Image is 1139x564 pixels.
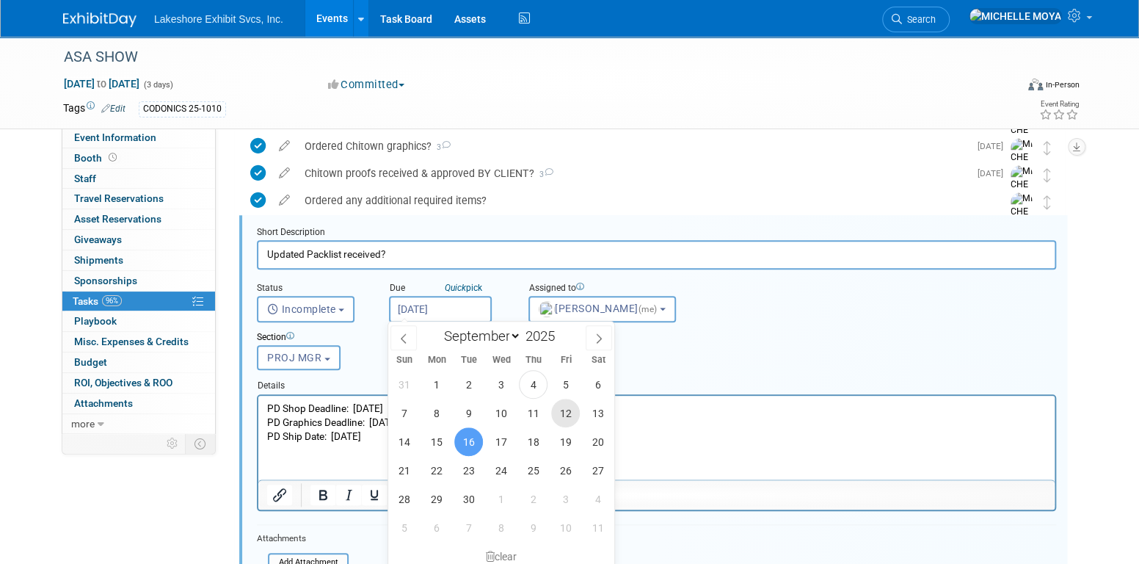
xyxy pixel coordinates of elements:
[62,394,215,413] a: Attachments
[257,331,988,345] div: Section
[1011,138,1033,203] img: MICHELLE MOYA
[487,513,515,542] span: October 8, 2025
[62,352,215,372] a: Budget
[101,104,125,114] a: Edit
[323,77,410,93] button: Committed
[74,315,117,327] span: Playbook
[421,355,453,365] span: Mon
[453,355,485,365] span: Tue
[882,7,950,32] a: Search
[74,356,107,368] span: Budget
[74,131,156,143] span: Event Information
[445,283,466,293] i: Quick
[62,148,215,168] a: Booth
[74,192,164,204] span: Travel Reservations
[74,213,161,225] span: Asset Reservations
[154,13,283,25] span: Lakeshore Exhibit Svcs, Inc.
[1028,79,1043,90] img: Format-Inperson.png
[62,189,215,209] a: Travel Reservations
[390,427,419,456] span: September 14, 2025
[390,370,419,399] span: August 31, 2025
[362,485,387,505] button: Underline
[1044,141,1051,155] i: Move task
[297,134,969,159] div: Ordered Chitown graphics?
[310,485,335,505] button: Bold
[487,399,515,427] span: September 10, 2025
[267,352,321,364] span: PROJ MGR
[74,254,123,266] span: Shipments
[519,399,547,427] span: September 11, 2025
[902,14,936,25] span: Search
[74,377,172,388] span: ROI, Objectives & ROO
[582,355,614,365] span: Sat
[74,173,96,184] span: Staff
[519,456,547,485] span: September 25, 2025
[160,434,186,453] td: Personalize Event Tab Strip
[62,311,215,331] a: Playbook
[106,152,120,163] span: Booth not reserved yet
[74,397,133,409] span: Attachments
[454,427,483,456] span: September 16, 2025
[74,275,137,286] span: Sponsorships
[550,355,582,365] span: Fri
[534,170,553,179] span: 3
[487,456,515,485] span: September 24, 2025
[63,12,137,27] img: ExhibitDay
[74,152,120,164] span: Booth
[62,271,215,291] a: Sponsorships
[1044,168,1051,182] i: Move task
[928,76,1080,98] div: Event Format
[62,292,215,311] a: Tasks96%
[551,399,580,427] span: September 12, 2025
[521,328,565,344] input: Year
[528,282,712,296] div: Assigned to
[62,128,215,148] a: Event Information
[583,485,612,513] span: October 4, 2025
[551,485,580,513] span: October 3, 2025
[423,513,451,542] span: October 6, 2025
[487,427,515,456] span: September 17, 2025
[454,399,483,427] span: September 9, 2025
[258,396,1055,480] iframe: Rich Text Area
[257,373,1056,394] div: Details
[519,485,547,513] span: October 2, 2025
[62,209,215,229] a: Asset Reservations
[257,345,341,370] button: PROJ MGR
[1011,165,1033,230] img: MICHELLE MOYA
[62,414,215,434] a: more
[551,370,580,399] span: September 5, 2025
[487,370,515,399] span: September 3, 2025
[423,456,451,485] span: September 22, 2025
[63,101,125,117] td: Tags
[1045,79,1080,90] div: In-Person
[583,513,612,542] span: October 11, 2025
[297,188,981,213] div: Ordered any additional required items?
[423,399,451,427] span: September 8, 2025
[74,336,189,347] span: Misc. Expenses & Credits
[62,373,215,393] a: ROI, Objectives & ROO
[71,418,95,430] span: more
[257,296,354,322] button: Incomplete
[437,327,521,345] select: Month
[423,485,451,513] span: September 29, 2025
[638,304,658,314] span: (me)
[390,513,419,542] span: October 5, 2025
[186,434,216,453] td: Toggle Event Tabs
[142,80,173,90] span: (3 days)
[63,77,140,90] span: [DATE] [DATE]
[272,194,297,207] a: edit
[432,142,451,152] span: 3
[74,234,122,245] span: Giveaways
[551,427,580,456] span: September 19, 2025
[485,355,517,365] span: Wed
[969,8,1062,24] img: MICHELLE MOYA
[257,532,349,545] div: Attachments
[583,456,612,485] span: September 27, 2025
[1039,101,1079,108] div: Event Rating
[454,513,483,542] span: October 7, 2025
[257,240,1056,269] input: Name of task or a short description
[1011,192,1033,257] img: MICHELLE MOYA
[267,485,292,505] button: Insert/edit link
